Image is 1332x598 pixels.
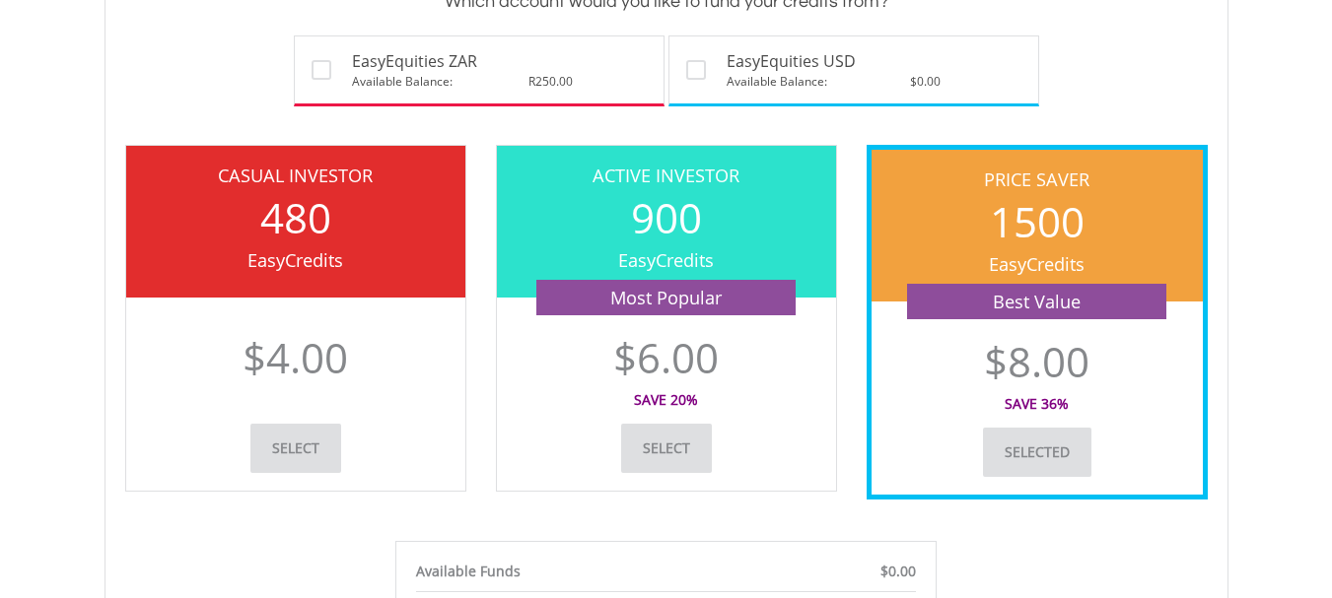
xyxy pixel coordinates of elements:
a: selected [983,428,1091,477]
div: Save 20% [504,389,829,424]
a: select [250,424,341,473]
span: Available Balance: [352,73,453,90]
div: Most Popular [536,280,796,315]
div: 1500 [872,192,1203,251]
div: Best Value [907,284,1166,319]
div: EasyCredits [497,247,836,273]
p: $4.00 [243,337,348,378]
a: select [621,424,712,473]
div: EasyCredits [872,251,1203,277]
span: $0.00 [910,73,941,90]
p: $6.00 [613,337,719,378]
span: EasyEquities ZAR [352,50,477,73]
div: Casual Investor [126,163,465,188]
span: EasyEquities USD [727,50,856,73]
div: EasyCredits [126,247,465,273]
span: Available Balance: [727,73,827,90]
b: Available Funds [416,562,521,580]
p: $8.00 [984,341,1089,382]
div: 900 [497,188,836,247]
span: R250.00 [528,73,573,90]
div: Price Saver [872,166,1203,192]
b: $0.00 [880,562,916,580]
div: Save 36% [878,393,1196,428]
div: Active Investor [497,163,836,188]
div: 480 [126,188,465,247]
